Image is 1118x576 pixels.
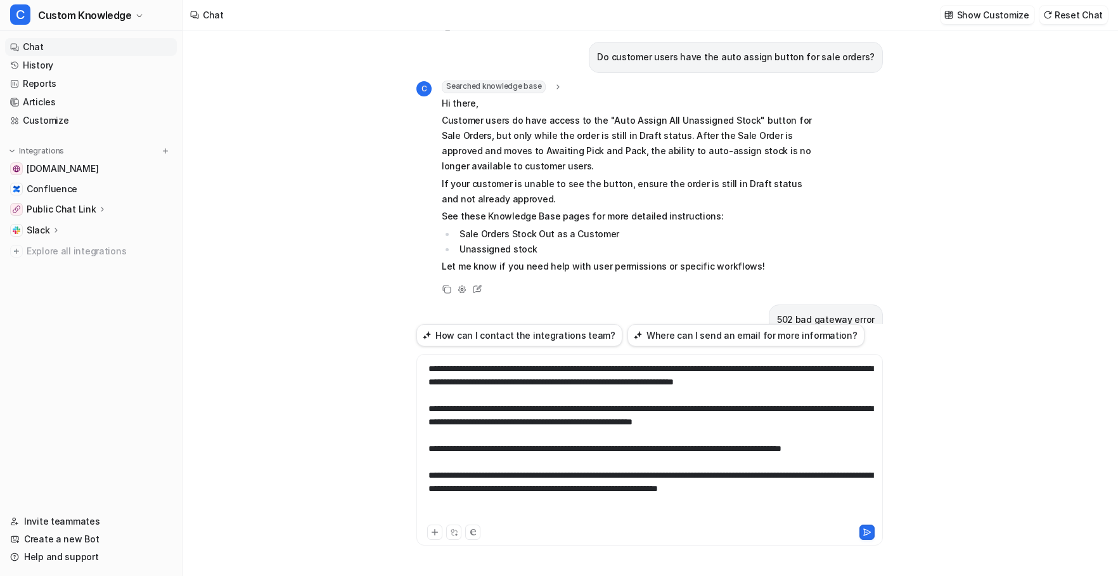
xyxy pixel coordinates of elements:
img: menu_add.svg [161,147,170,155]
a: Articles [5,93,177,111]
p: Public Chat Link [27,203,96,216]
span: Searched knowledge base [442,81,546,93]
p: Show Customize [957,8,1029,22]
img: help.cartoncloud.com [13,165,20,173]
span: Confluence [27,183,77,195]
p: Let me know if you need help with user permissions or specific workflows! [442,259,813,274]
p: Integrations [19,146,64,156]
img: customize [944,10,953,20]
a: History [5,56,177,74]
p: Do customer users have the auto assign button for sale orders? [597,49,875,65]
p: See these Knowledge Base pages for more detailed instructions: [442,209,813,224]
img: Slack [13,226,20,234]
button: Integrations [5,145,68,157]
span: C [10,4,30,25]
a: Chat [5,38,177,56]
button: Where can I send an email for more information? [627,324,864,346]
span: [DOMAIN_NAME] [27,162,98,175]
a: Invite teammates [5,513,177,530]
div: Chat [203,8,224,22]
img: reset [1043,10,1052,20]
p: Slack [27,224,50,237]
a: help.cartoncloud.com[DOMAIN_NAME] [5,160,177,178]
a: Reports [5,75,177,93]
span: Custom Knowledge [38,6,132,24]
a: Explore all integrations [5,242,177,260]
img: Public Chat Link [13,206,20,213]
a: Customize [5,112,177,129]
p: 502 bad gateway error [777,312,875,327]
p: Customer users do have access to the "Auto Assign All Unassigned Stock" button for Sale Orders, b... [442,113,813,174]
li: Unassigned stock [456,242,813,257]
img: explore all integrations [10,245,23,258]
img: Confluence [13,185,20,193]
li: Sale Orders Stock Out as a Customer [456,226,813,242]
a: ConfluenceConfluence [5,180,177,198]
p: If your customer is unable to see the button, ensure the order is still in Draft status and not a... [442,176,813,207]
button: Show Customize [941,6,1034,24]
p: Hi there, [442,96,813,111]
span: C [416,81,432,96]
a: Help and support [5,548,177,566]
button: Reset Chat [1039,6,1108,24]
button: How can I contact the integrations team? [416,324,622,346]
img: expand menu [8,147,16,155]
a: Create a new Bot [5,530,177,548]
span: Explore all integrations [27,241,172,261]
